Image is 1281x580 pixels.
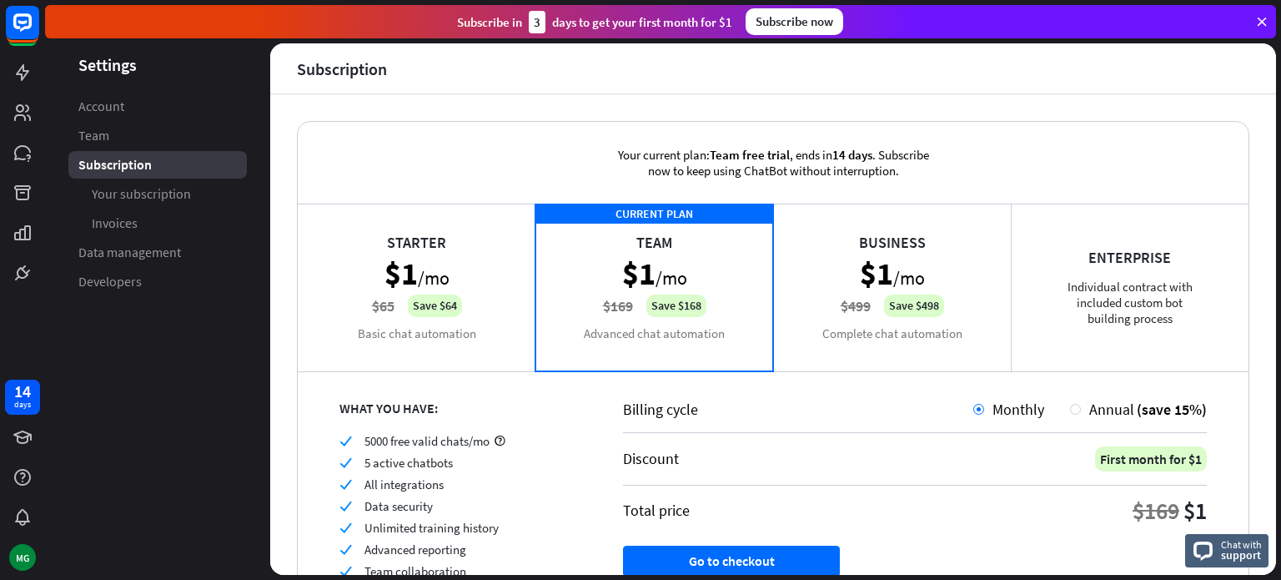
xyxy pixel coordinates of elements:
span: support [1221,547,1262,562]
span: Your subscription [92,185,191,203]
div: $1 [1183,496,1207,526]
span: Team [78,127,109,144]
header: Settings [45,53,270,76]
i: check [339,543,352,556]
div: 3 [529,11,545,33]
span: Advanced reporting [364,542,466,557]
i: check [339,478,352,491]
span: Invoices [92,214,138,232]
div: $169 [1133,496,1179,526]
span: Developers [78,273,142,290]
span: 5000 free valid chats/mo [364,433,490,449]
span: Monthly [992,400,1044,419]
i: check [339,456,352,469]
span: Account [78,98,124,115]
div: Subscription [297,59,387,78]
span: Team collaboration [364,563,466,579]
a: Invoices [68,209,247,237]
span: Data management [78,244,181,261]
span: 5 active chatbots [364,455,453,471]
div: Subscribe in days to get your first month for $1 [457,11,732,33]
a: Team [68,122,247,149]
i: check [339,522,352,534]
span: Unlimited training history [364,520,499,536]
div: Billing cycle [623,400,973,419]
span: 14 days [832,147,872,163]
a: 14 days [5,380,40,415]
i: check [339,565,352,577]
i: check [339,435,352,447]
div: Total price [623,501,690,520]
a: Data management [68,239,247,266]
span: Annual [1089,400,1134,419]
div: Subscribe now [746,8,843,35]
div: WHAT YOU HAVE: [339,400,581,416]
span: All integrations [364,477,444,492]
i: check [339,500,352,512]
span: Data security [364,498,433,514]
div: Discount [623,449,679,468]
button: Open LiveChat chat widget [13,7,63,57]
a: Your subscription [68,180,247,208]
span: Team free trial [710,147,790,163]
a: Developers [68,268,247,295]
div: Your current plan: , ends in . Subscribe now to keep using ChatBot without interruption. [594,122,952,204]
span: Subscription [78,156,152,174]
div: First month for $1 [1095,446,1207,472]
div: days [14,399,31,411]
div: 14 [14,384,31,399]
a: Account [68,93,247,120]
span: Chat with [1221,537,1262,552]
span: (save 15%) [1137,400,1207,419]
div: MG [9,544,36,571]
button: Go to checkout [623,546,840,577]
